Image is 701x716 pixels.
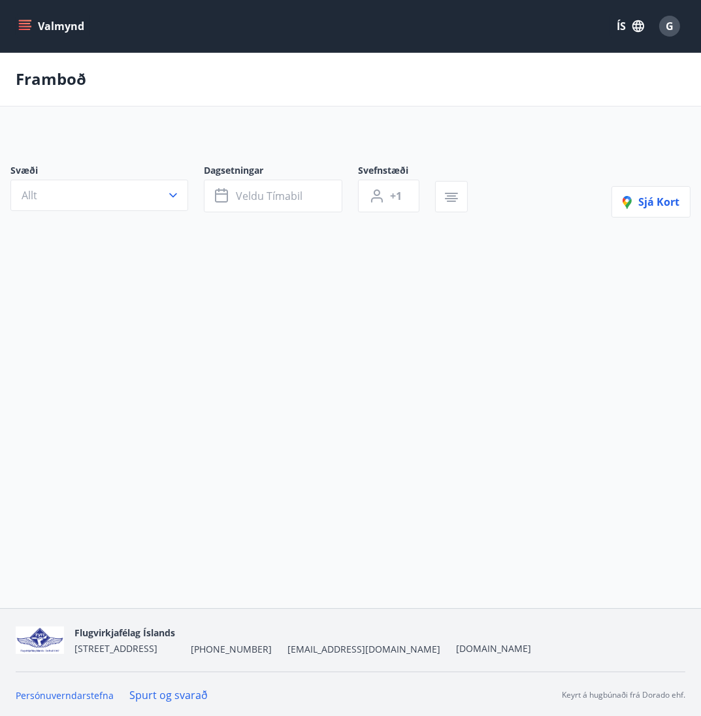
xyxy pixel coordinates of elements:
a: [DOMAIN_NAME] [456,642,531,655]
span: Veldu tímabil [236,189,302,203]
span: [PHONE_NUMBER] [191,643,272,656]
img: jfCJGIgpp2qFOvTFfsN21Zau9QV3gluJVgNw7rvD.png [16,626,64,655]
button: ÍS [610,14,651,38]
span: Sjá kort [623,195,679,209]
span: Svæði [10,164,204,180]
span: +1 [390,189,402,203]
span: [STREET_ADDRESS] [74,642,157,655]
a: Spurt og svarað [129,688,208,702]
span: Flugvirkjafélag Íslands [74,626,175,639]
button: G [654,10,685,42]
button: Sjá kort [611,186,691,218]
p: Framboð [16,68,86,90]
button: Veldu tímabil [204,180,342,212]
span: Dagsetningar [204,164,358,180]
button: Allt [10,180,188,211]
button: +1 [358,180,419,212]
a: Persónuverndarstefna [16,689,114,702]
span: G [666,19,674,33]
p: Keyrt á hugbúnaði frá Dorado ehf. [562,689,685,701]
span: Svefnstæði [358,164,435,180]
span: Allt [22,188,37,203]
button: menu [16,14,90,38]
span: [EMAIL_ADDRESS][DOMAIN_NAME] [287,643,440,656]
